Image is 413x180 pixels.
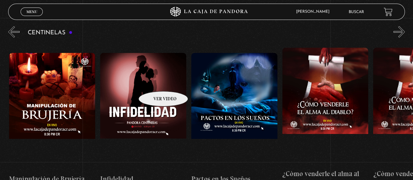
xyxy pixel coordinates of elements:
[8,26,20,38] button: Previous
[384,8,392,16] a: View your shopping cart
[26,10,37,14] span: Menu
[293,10,336,14] span: [PERSON_NAME]
[349,10,364,14] a: Buscar
[393,26,405,38] button: Next
[28,30,72,36] h3: Centinelas
[24,15,40,20] span: Cerrar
